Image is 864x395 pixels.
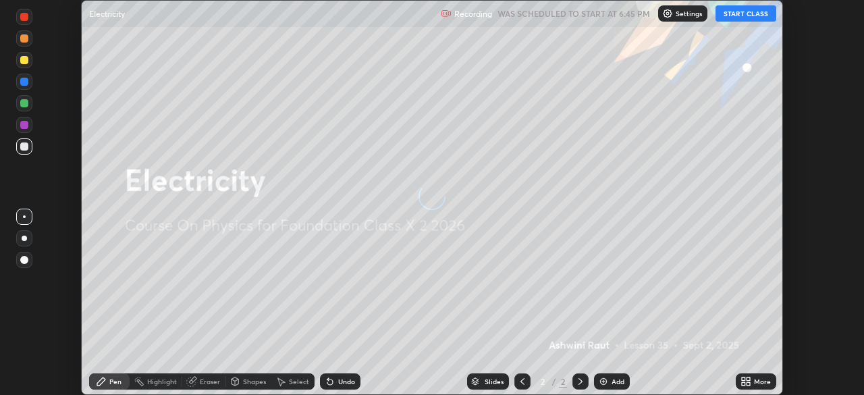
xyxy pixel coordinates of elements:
div: More [754,378,771,385]
div: Pen [109,378,122,385]
div: Highlight [147,378,177,385]
div: Slides [485,378,504,385]
div: Shapes [243,378,266,385]
div: Undo [338,378,355,385]
button: START CLASS [715,5,776,22]
div: / [552,377,556,386]
h5: WAS SCHEDULED TO START AT 6:45 PM [497,7,650,20]
p: Recording [454,9,492,19]
div: 2 [559,375,567,388]
img: class-settings-icons [662,8,673,19]
p: Settings [676,10,702,17]
div: 2 [536,377,549,386]
img: add-slide-button [598,376,609,387]
img: recording.375f2c34.svg [441,8,452,19]
p: Electricity [89,8,125,19]
div: Eraser [200,378,220,385]
div: Add [612,378,624,385]
div: Select [289,378,309,385]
